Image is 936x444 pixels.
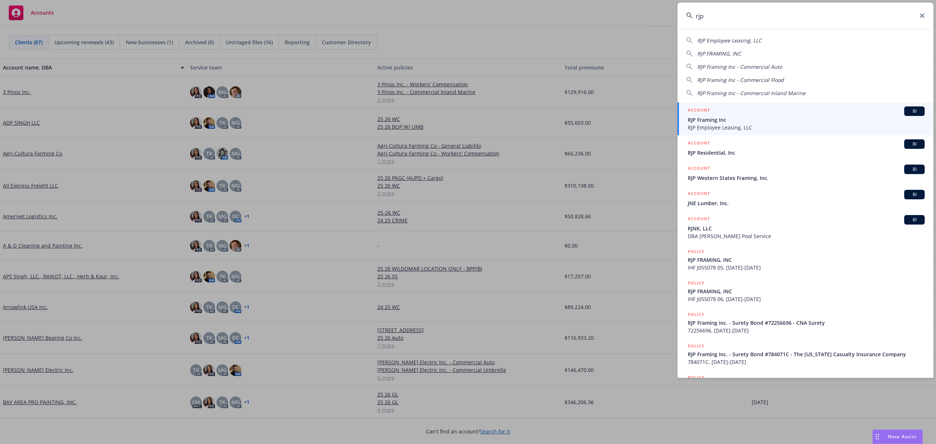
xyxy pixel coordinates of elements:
[688,350,925,358] span: RJP Framing Inc. - Surety Bond #784071C - The [US_STATE] Casualty Insurance Company
[697,90,805,97] span: RJP Framing Inc - Commercial Inland Marine
[688,174,925,182] span: RJP Western States Framing, Inc.
[888,433,917,440] span: Nova Assist
[688,342,705,350] h5: POLICY
[688,232,925,240] span: DBA [PERSON_NAME] Pool Service
[678,307,933,338] a: POLICYRJP Framing inc. - Surety Bond #72256696 - CNA Surety72256696, [DATE]-[DATE]
[688,215,710,224] h5: ACCOUNT
[688,225,925,232] span: RJNK, LLC
[688,295,925,303] span: IHF J055078 06, [DATE]-[DATE]
[678,370,933,401] a: POLICY
[678,186,933,211] a: ACCOUNTBIJNE Lumber, Inc.
[697,50,741,57] span: RJP FRAMING, INC
[697,63,782,70] span: RJP Framing Inc - Commercial Auto
[907,217,922,223] span: BI
[873,430,882,444] div: Drag to move
[688,116,925,124] span: RJP Framing Inc
[872,429,923,444] button: Nova Assist
[678,211,933,244] a: ACCOUNTBIRJNK, LLCDBA [PERSON_NAME] Pool Service
[688,374,705,381] h5: POLICY
[688,190,710,199] h5: ACCOUNT
[697,76,784,83] span: RJP Framing Inc - Commercial Flood
[678,135,933,161] a: ACCOUNTBIRJP Residential, Inc
[907,191,922,198] span: BI
[678,338,933,370] a: POLICYRJP Framing Inc. - Surety Bond #784071C - The [US_STATE] Casualty Insurance Company784071C,...
[907,141,922,147] span: BI
[688,311,705,318] h5: POLICY
[688,319,925,327] span: RJP Framing inc. - Surety Bond #72256696 - CNA Surety
[688,358,925,366] span: 784071C, [DATE]-[DATE]
[688,256,925,264] span: RJP FRAMING, INC
[688,139,710,148] h5: ACCOUNT
[688,248,705,255] h5: POLICY
[688,327,925,334] span: 72256696, [DATE]-[DATE]
[678,275,933,307] a: POLICYRJP FRAMING, INCIHF J055078 06, [DATE]-[DATE]
[688,199,925,207] span: JNE Lumber, Inc.
[688,165,710,173] h5: ACCOUNT
[678,3,933,29] input: Search...
[688,124,925,131] span: RJP Employee Leasing, LLC
[688,106,710,115] h5: ACCOUNT
[678,102,933,135] a: ACCOUNTBIRJP Framing IncRJP Employee Leasing, LLC
[697,37,762,44] span: RJP Employee Leasing, LLC
[688,264,925,271] span: IHF J055078 05, [DATE]-[DATE]
[907,166,922,173] span: BI
[678,161,933,186] a: ACCOUNTBIRJP Western States Framing, Inc.
[688,279,705,287] h5: POLICY
[678,244,933,275] a: POLICYRJP FRAMING, INCIHF J055078 05, [DATE]-[DATE]
[688,287,925,295] span: RJP FRAMING, INC
[907,108,922,114] span: BI
[688,149,925,157] span: RJP Residential, Inc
